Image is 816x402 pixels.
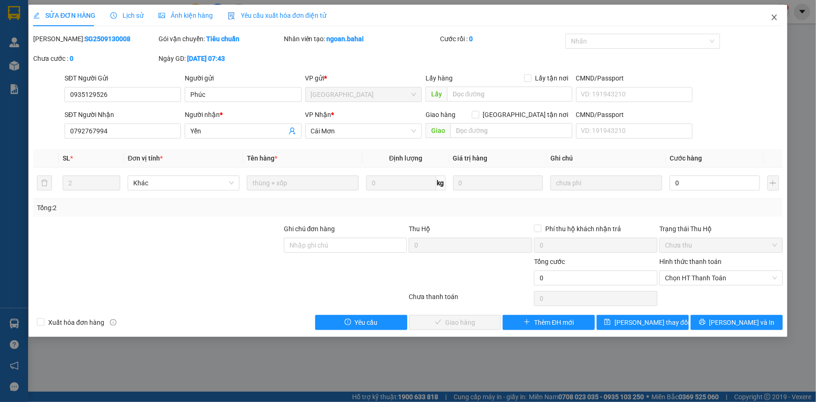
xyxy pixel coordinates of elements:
[110,12,144,19] span: Lịch sử
[542,224,625,234] span: Phí thu hộ khách nhận trả
[65,73,181,83] div: SĐT Người Gửi
[159,53,282,64] div: Ngày GD:
[247,154,277,162] span: Tên hàng
[89,29,184,40] div: Phương
[63,154,70,162] span: SL
[70,55,73,62] b: 0
[44,317,108,328] span: Xuất hóa đơn hàng
[128,154,163,162] span: Đơn vị tính
[550,175,662,190] input: Ghi Chú
[8,9,22,19] span: Gửi:
[315,315,407,330] button: exclamation-circleYêu cầu
[110,12,117,19] span: clock-circle
[447,87,572,102] input: Dọc đường
[665,238,777,252] span: Chưa thu
[670,154,702,162] span: Cước hàng
[89,8,184,29] div: [GEOGRAPHIC_DATA]
[597,315,689,330] button: save[PERSON_NAME] thay đổi
[228,12,235,20] img: icon
[88,59,185,72] div: 50.000
[284,238,407,253] input: Ghi chú đơn hàng
[450,123,572,138] input: Dọc đường
[469,35,473,43] b: 0
[311,124,416,138] span: Cái Mơn
[37,203,315,213] div: Tổng: 2
[532,73,572,83] span: Lấy tận nơi
[89,8,112,18] span: Nhận:
[408,292,534,308] div: Chưa thanh toán
[665,271,777,285] span: Chọn HT Thanh Toán
[426,87,447,102] span: Lấy
[426,123,450,138] span: Giao
[709,317,775,328] span: [PERSON_NAME] và In
[659,258,722,265] label: Hình thức thanh toán
[761,5,787,31] button: Close
[187,55,225,62] b: [DATE] 07:43
[8,8,83,19] div: Cái Mơn
[453,154,488,162] span: Giá trị hàng
[659,224,783,234] div: Trạng thái Thu Hộ
[185,73,301,83] div: Người gửi
[37,175,52,190] button: delete
[453,175,543,190] input: 0
[89,40,184,53] div: 0374823551
[699,319,706,326] span: printer
[85,35,130,43] b: SG2509130008
[33,12,95,19] span: SỬA ĐƠN HÀNG
[159,12,165,19] span: picture
[247,175,359,190] input: VD: Bàn, Ghế
[547,149,666,168] th: Ghi chú
[289,127,296,135] span: user-add
[440,34,563,44] div: Cước rồi :
[33,34,157,44] div: [PERSON_NAME]:
[355,317,378,328] span: Yêu cầu
[327,35,364,43] b: ngoan.bahai
[33,53,157,64] div: Chưa cước :
[159,12,213,19] span: Ảnh kiện hàng
[691,315,783,330] button: printer[PERSON_NAME] và In
[534,317,574,328] span: Thêm ĐH mới
[185,110,301,120] div: Người nhận
[524,319,530,326] span: plus
[426,74,453,82] span: Lấy hàng
[345,319,351,326] span: exclamation-circle
[133,176,234,190] span: Khác
[409,315,501,330] button: checkGiao hàng
[284,225,335,233] label: Ghi chú đơn hàng
[604,319,611,326] span: save
[33,12,40,19] span: edit
[436,175,446,190] span: kg
[305,73,422,83] div: VP gửi
[534,258,565,265] span: Tổng cước
[771,14,778,21] span: close
[65,110,181,120] div: SĐT Người Nhận
[389,154,422,162] span: Định lượng
[479,110,572,120] span: [GEOGRAPHIC_DATA] tận nơi
[576,73,693,83] div: CMND/Passport
[110,319,116,326] span: info-circle
[88,61,101,71] span: CC :
[614,317,689,328] span: [PERSON_NAME] thay đổi
[228,12,326,19] span: Yêu cầu xuất hóa đơn điện tử
[767,175,779,190] button: plus
[206,35,239,43] b: Tiêu chuẩn
[159,34,282,44] div: Gói vận chuyển:
[409,225,430,233] span: Thu Hộ
[576,110,693,120] div: CMND/Passport
[426,111,455,118] span: Giao hàng
[305,111,332,118] span: VP Nhận
[311,88,416,102] span: Sài Gòn
[284,34,439,44] div: Nhân viên tạo:
[503,315,595,330] button: plusThêm ĐH mới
